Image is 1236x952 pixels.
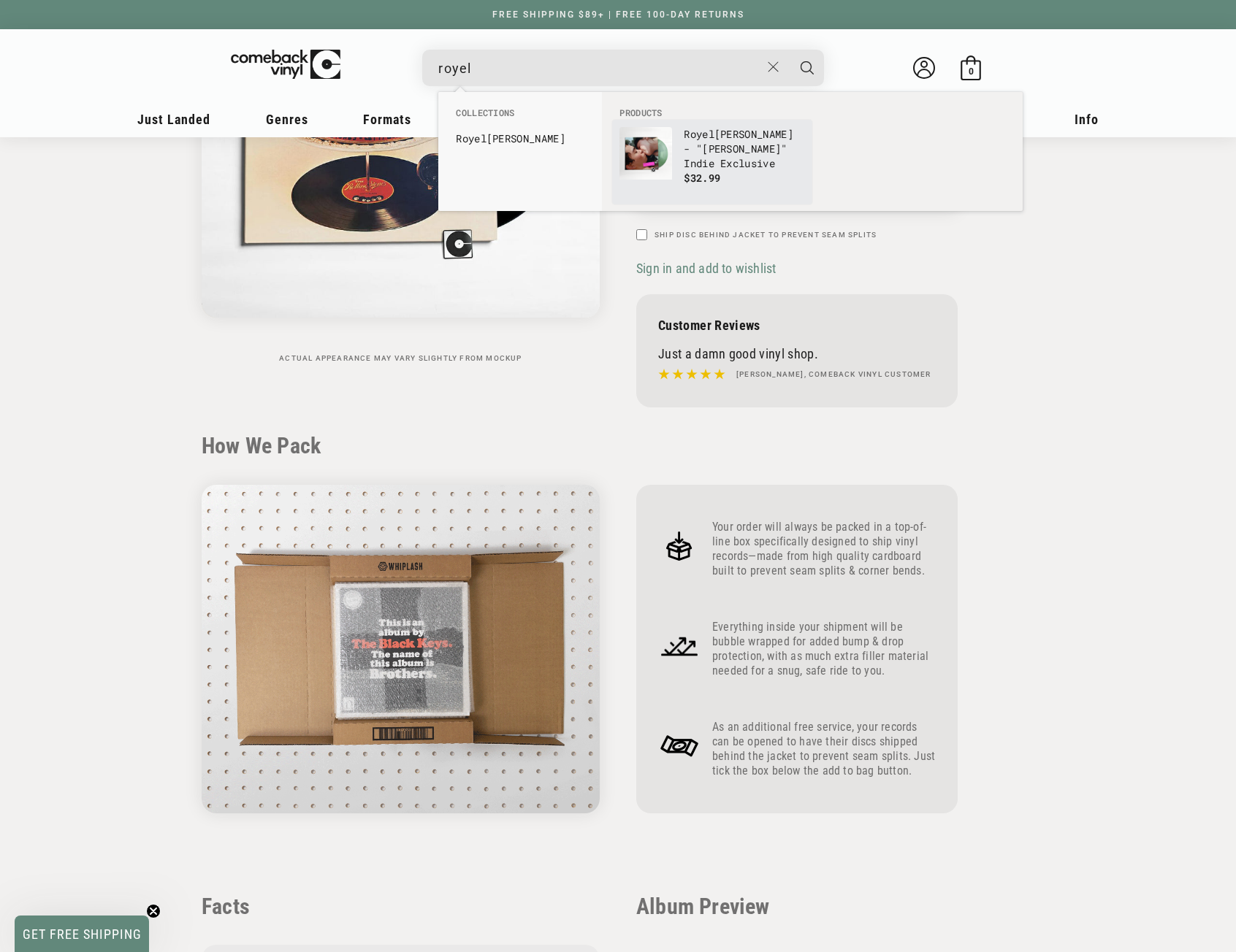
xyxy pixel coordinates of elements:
[636,894,958,919] p: Album Preview
[969,66,974,77] span: 0
[712,620,936,678] p: Everything inside your shipment will be bubble wrapped for added bump & drop protection, with as ...
[137,112,210,127] span: Just Landed
[658,625,701,667] img: Frame_4_1.png
[23,926,142,942] span: GET FREE SHIPPING
[684,171,720,185] span: $32.99
[636,261,776,276] span: Sign in and add to wishlist
[619,127,805,197] a: Royel Otis - "Hickey" Indie Exclusive Royel[PERSON_NAME] - "[PERSON_NAME]" Indie Exclusive $32.99
[658,725,701,767] img: Frame_4_2.png
[684,127,805,171] p: [PERSON_NAME] - "[PERSON_NAME]" Indie Exclusive
[266,112,308,127] span: Genres
[202,354,600,363] p: Actual appearance may vary slightly from mockup
[655,229,877,240] label: Ship Disc Behind Jacket To Prevent Seam Splits
[658,525,701,567] img: Frame_4.png
[612,107,1012,120] li: Products
[449,107,592,127] li: Collections
[478,9,759,20] a: FREE SHIPPING $89+ | FREE 100-DAY RETURNS
[202,433,1034,459] h2: How We Pack
[1075,112,1099,127] span: Info
[684,127,714,141] b: Royel
[636,260,780,277] button: Sign in and add to wishlist
[146,904,161,918] button: Close teaser
[202,894,600,919] p: Facts
[736,369,931,380] h4: [PERSON_NAME], Comeback Vinyl customer
[602,92,1023,211] div: Products
[449,127,592,150] li: collections: Royel Otis
[658,365,725,384] img: star5.svg
[456,131,487,145] b: Royel
[438,53,760,83] input: When autocomplete results are available use up and down arrows to review and enter to select
[712,520,936,578] p: Your order will always be packed in a top-of-line box specifically designed to ship vinyl records...
[658,318,936,333] p: Customer Reviews
[438,92,602,158] div: Collections
[789,50,825,86] button: Search
[15,915,149,952] div: GET FREE SHIPPINGClose teaser
[422,50,824,86] div: Search
[658,346,936,361] p: Just a damn good vinyl shop.
[712,720,936,778] p: As an additional free service, your records can be opened to have their discs shipped behind the ...
[202,485,600,813] img: HowWePack-Updated.gif
[612,120,812,204] li: products: Royel Otis - "Hickey" Indie Exclusive
[760,51,787,83] button: Close
[363,112,411,127] span: Formats
[456,131,584,146] a: Royel[PERSON_NAME]
[619,127,672,180] img: Royel Otis - "Hickey" Indie Exclusive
